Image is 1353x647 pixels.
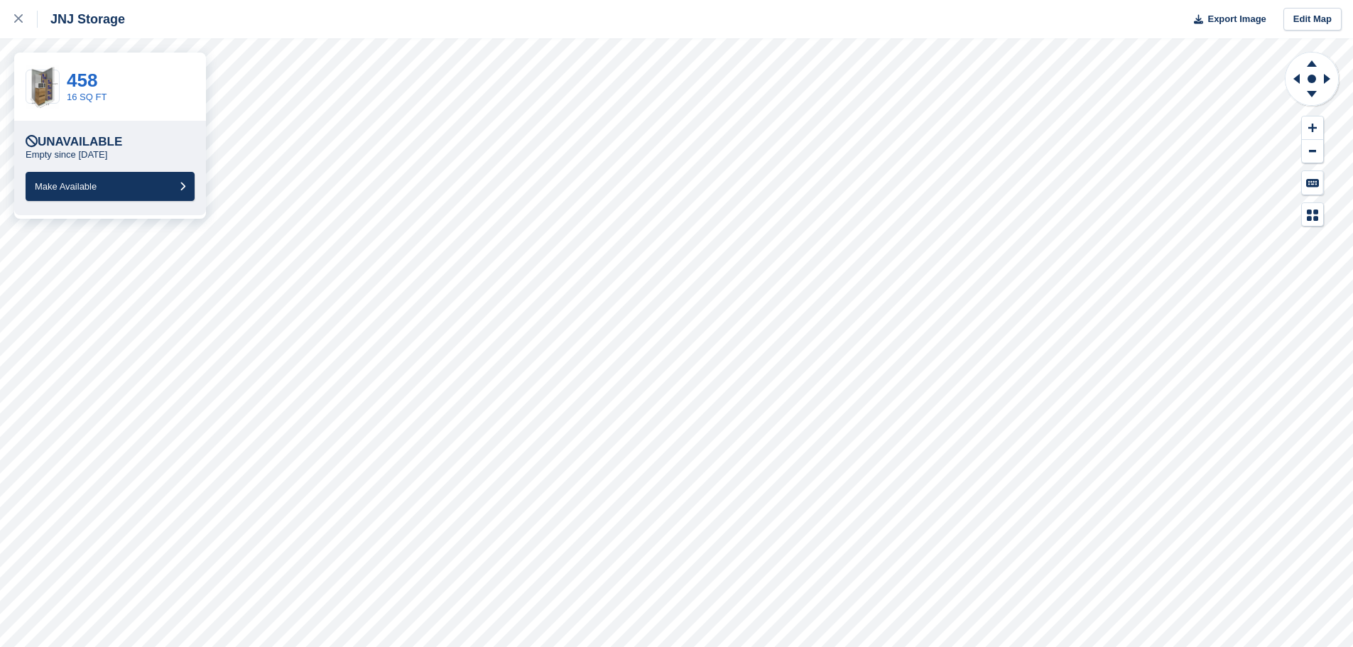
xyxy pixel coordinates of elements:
button: Zoom In [1302,116,1323,140]
button: Zoom Out [1302,140,1323,163]
img: Website-16-SQ-FT-e1614004433711-761x1024.png [26,65,59,109]
a: 458 [67,70,97,91]
button: Keyboard Shortcuts [1302,171,1323,195]
a: 16 SQ FT [67,92,107,102]
span: Make Available [35,181,97,192]
button: Map Legend [1302,203,1323,227]
span: Export Image [1207,12,1266,26]
p: Empty since [DATE] [26,149,107,161]
button: Make Available [26,172,195,201]
div: JNJ Storage [38,11,125,28]
button: Export Image [1185,8,1266,31]
a: Edit Map [1283,8,1342,31]
div: Unavailable [26,135,122,149]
